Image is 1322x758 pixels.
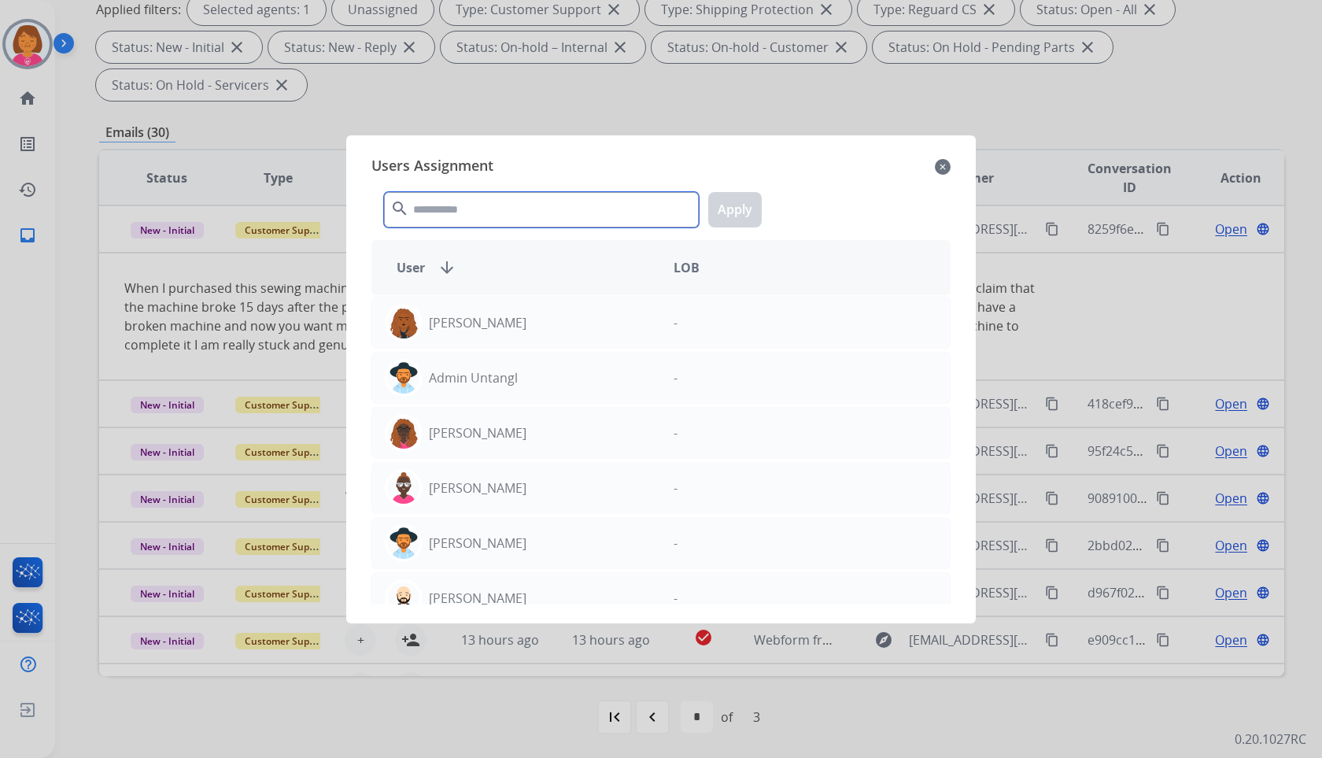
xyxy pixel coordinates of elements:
p: - [674,479,678,497]
p: [PERSON_NAME] [429,534,526,553]
p: [PERSON_NAME] [429,313,526,332]
span: LOB [674,258,700,277]
p: - [674,313,678,332]
p: - [674,589,678,608]
p: [PERSON_NAME] [429,423,526,442]
div: User [384,258,661,277]
p: - [674,368,678,387]
button: Apply [708,192,762,227]
p: Admin Untangl [429,368,518,387]
p: [PERSON_NAME] [429,479,526,497]
p: [PERSON_NAME] [429,589,526,608]
mat-icon: arrow_downward [438,258,456,277]
mat-icon: search [390,199,409,218]
p: - [674,534,678,553]
p: - [674,423,678,442]
span: Users Assignment [371,154,493,179]
mat-icon: close [935,157,951,176]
